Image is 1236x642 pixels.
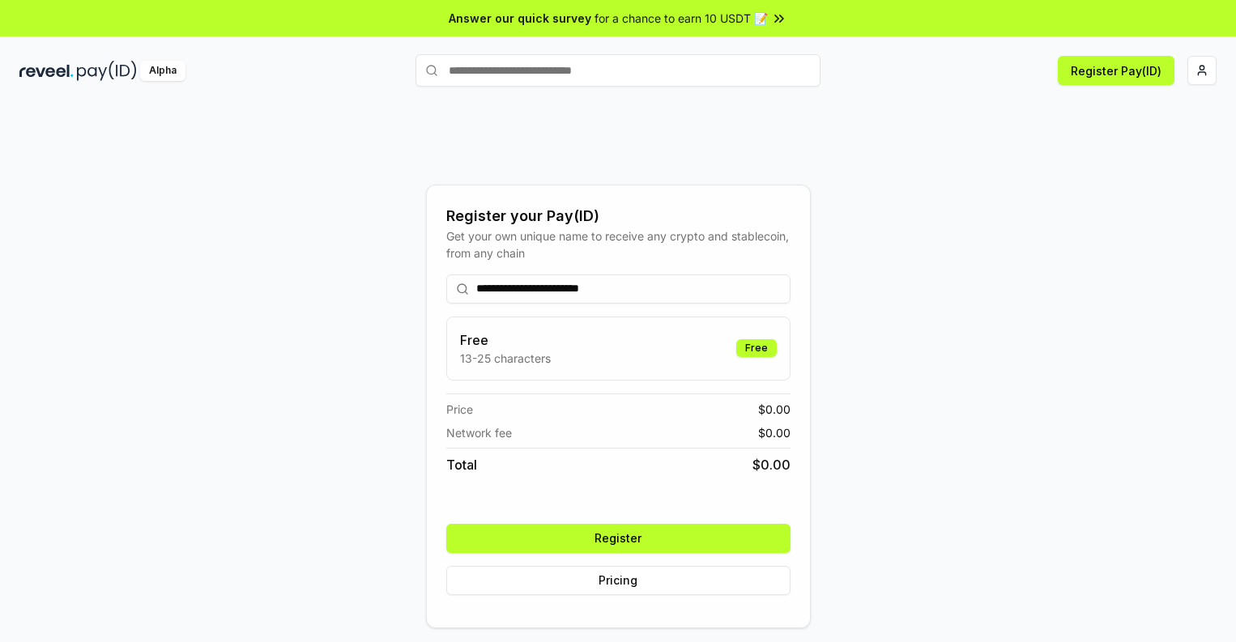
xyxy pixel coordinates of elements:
[446,227,791,261] div: Get your own unique name to receive any crypto and stablecoin, from any chain
[1058,56,1174,85] button: Register Pay(ID)
[460,350,551,367] p: 13-25 characters
[758,401,791,418] span: $ 0.00
[446,401,473,418] span: Price
[460,330,551,350] h3: Free
[19,61,74,81] img: reveel_dark
[446,424,512,441] span: Network fee
[736,339,777,357] div: Free
[752,455,791,474] span: $ 0.00
[446,524,791,553] button: Register
[595,10,768,27] span: for a chance to earn 10 USDT 📝
[446,566,791,595] button: Pricing
[758,424,791,441] span: $ 0.00
[446,455,477,474] span: Total
[449,10,591,27] span: Answer our quick survey
[140,61,185,81] div: Alpha
[77,61,137,81] img: pay_id
[446,205,791,227] div: Register your Pay(ID)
